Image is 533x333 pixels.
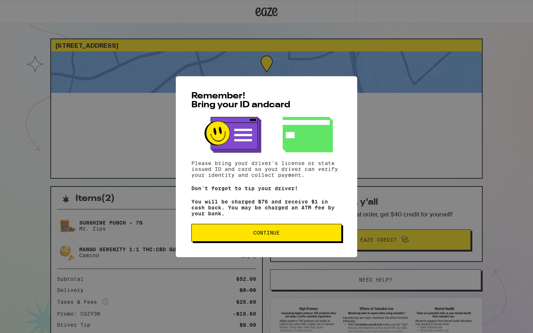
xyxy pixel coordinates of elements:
[191,199,342,216] p: You will be charged $76 and receive $1 in cash back. You may be charged an ATM fee by your bank.
[191,185,342,191] p: Don't forget to tip your driver!
[191,224,342,242] button: Continue
[253,230,280,235] span: Continue
[191,160,342,178] p: Please bring your driver's license or state issued ID and card so your driver can verify your ide...
[191,92,290,110] span: Remember! Bring your ID and card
